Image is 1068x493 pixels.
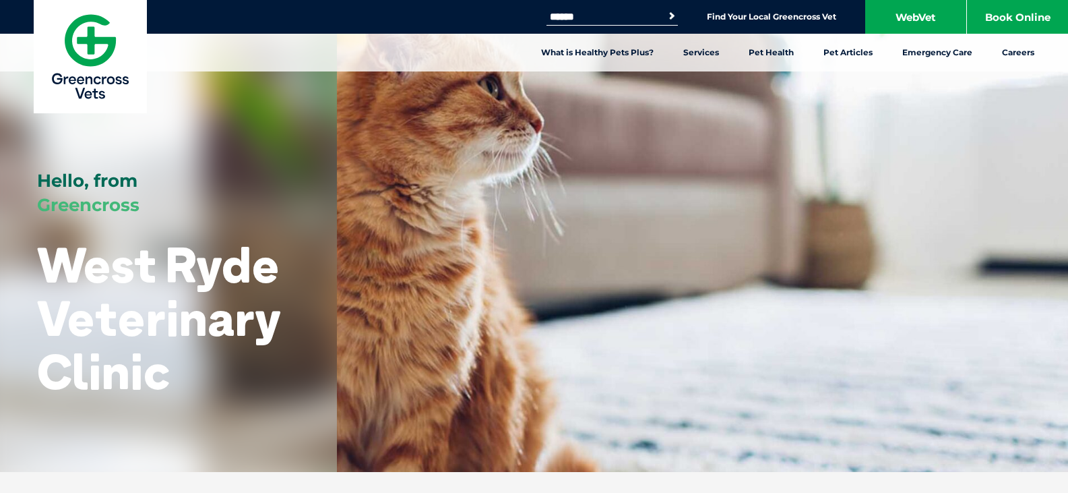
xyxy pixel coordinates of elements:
[987,34,1049,71] a: Careers
[37,170,137,192] span: Hello, from
[809,34,887,71] a: Pet Articles
[668,34,734,71] a: Services
[887,34,987,71] a: Emergency Care
[526,34,668,71] a: What is Healthy Pets Plus?
[734,34,809,71] a: Pet Health
[37,238,300,399] h1: West Ryde Veterinary Clinic
[707,11,836,22] a: Find Your Local Greencross Vet
[665,9,679,23] button: Search
[37,194,139,216] span: Greencross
